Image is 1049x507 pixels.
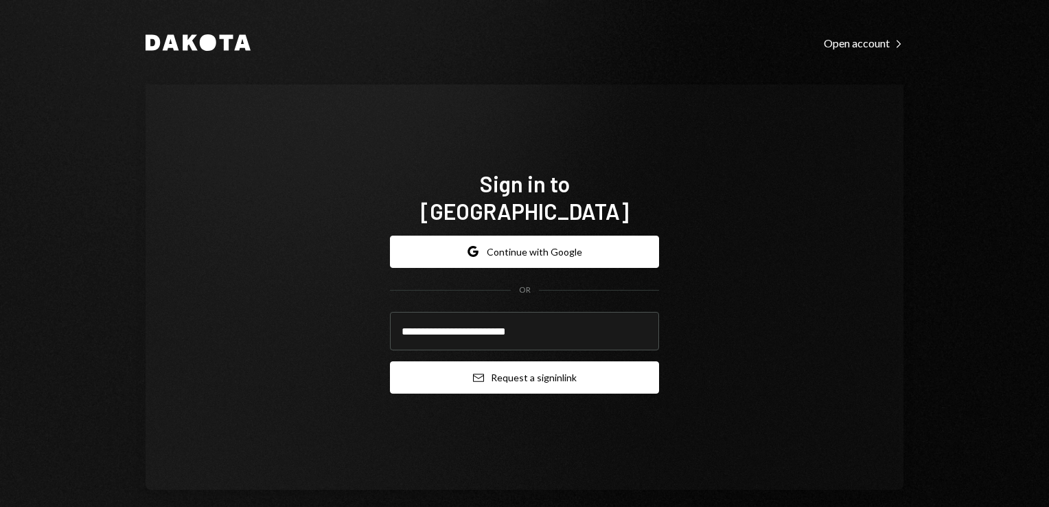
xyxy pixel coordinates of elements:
a: Open account [824,35,903,50]
div: Open account [824,36,903,50]
button: Request a signinlink [390,361,659,394]
button: Continue with Google [390,236,659,268]
h1: Sign in to [GEOGRAPHIC_DATA] [390,170,659,225]
div: OR [519,284,531,296]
